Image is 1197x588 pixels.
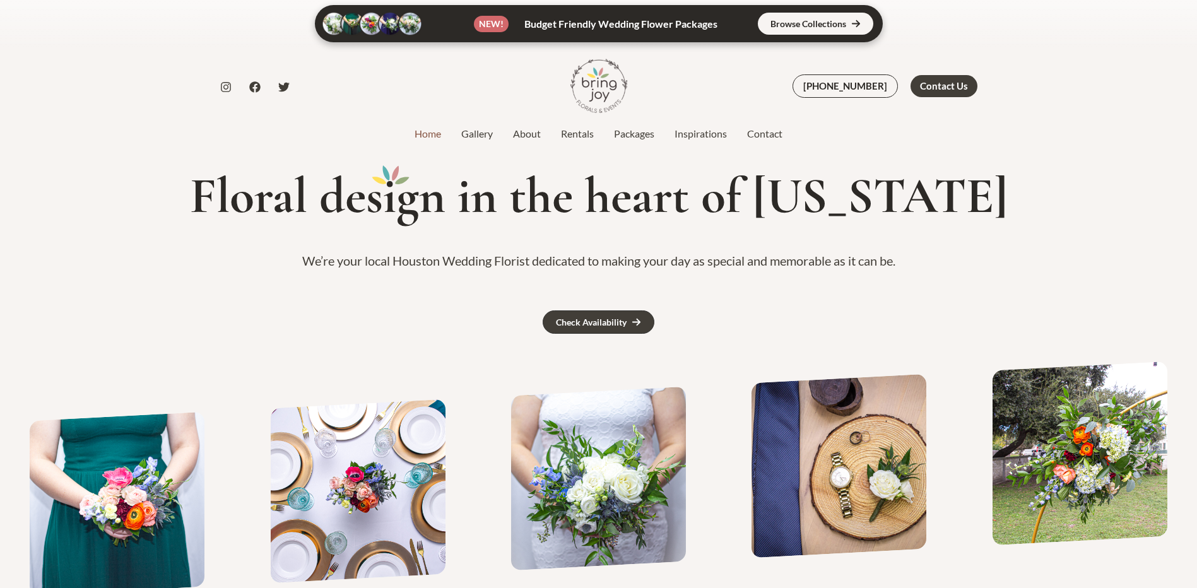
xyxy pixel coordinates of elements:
a: Contact Us [911,75,977,97]
a: Contact [737,126,793,141]
a: [PHONE_NUMBER] [793,74,898,98]
a: Gallery [451,126,503,141]
a: About [503,126,551,141]
a: Check Availability [543,310,654,334]
a: Twitter [278,81,290,93]
a: Instagram [220,81,232,93]
nav: Site Navigation [404,124,793,143]
a: Packages [604,126,664,141]
a: Facebook [249,81,261,93]
mark: i [383,168,396,224]
h1: Floral des gn in the heart of [US_STATE] [15,168,1182,224]
img: Bring Joy [570,57,627,114]
a: Inspirations [664,126,737,141]
a: Rentals [551,126,604,141]
a: Home [404,126,451,141]
div: Check Availability [556,318,627,327]
p: We’re your local Houston Wedding Florist dedicated to making your day as special and memorable as... [15,249,1182,273]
